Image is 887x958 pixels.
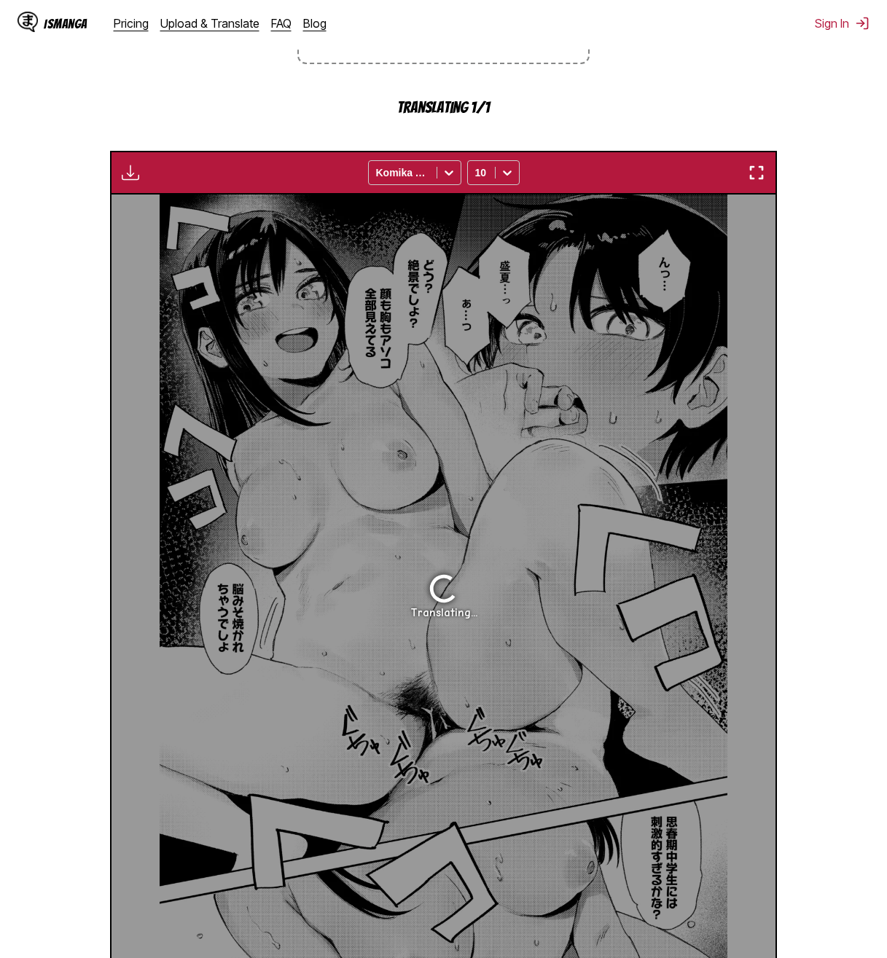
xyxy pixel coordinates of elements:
img: IsManga Logo [17,12,38,32]
p: Translating 1/1 [297,99,589,116]
a: Blog [303,16,327,31]
img: Download translated images [122,164,139,181]
a: Pricing [114,16,149,31]
a: IsManga LogoIsManga [17,12,114,35]
div: Translating... [410,606,477,619]
div: IsManga [44,17,87,31]
a: FAQ [271,16,292,31]
img: Loading [426,571,461,606]
img: Enter fullscreen [748,164,765,181]
button: Sign In [815,16,870,31]
a: Upload & Translate [160,16,259,31]
img: Sign out [855,16,870,31]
